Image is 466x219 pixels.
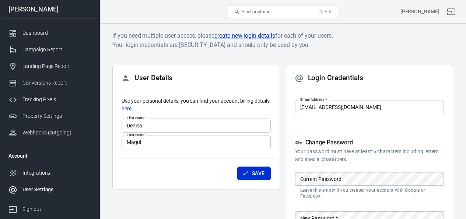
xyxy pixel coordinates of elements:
[122,105,132,113] a: here
[22,112,91,120] div: Property Settings
[22,29,91,37] div: Dashboard
[3,165,97,181] a: Integrations
[122,136,271,149] input: Doe
[3,75,97,91] a: Conversions Report
[3,41,97,58] a: Campaign Report
[122,97,271,113] p: Use your personal details, you can find your account billing details .
[3,198,97,218] a: Sign out
[442,3,460,21] a: Sign out
[22,62,91,70] div: Landing Page Report
[237,167,271,180] button: Save
[22,46,91,54] div: Campaign Report
[295,148,444,163] p: Your password must have at least 6 characters including letters and special characters.
[3,6,97,13] div: [PERSON_NAME]
[22,205,91,213] div: Sign out
[22,186,91,194] div: User Settings
[318,9,332,14] div: ⌘ + K
[127,115,146,121] label: First Name
[3,124,97,141] a: Webhooks (outgoing)
[3,147,97,165] li: Account
[295,74,363,83] h2: Login Credentials
[112,31,453,49] h6: If you need multiple user access, please for each of your users. Your login credentials are [SECU...
[228,6,338,18] button: Find anything...⌘ + K
[400,8,439,16] div: Account id: UE4g0a8N
[22,96,91,103] div: Tracking Pixels
[3,181,97,198] a: User Settings
[300,187,439,199] p: Leave this empty if you created your account with Google or Facebook.
[127,132,146,138] label: Last Name
[22,79,91,87] div: Conversions Report
[214,31,275,40] a: create new login details
[122,119,271,132] input: John
[22,129,91,137] div: Webhooks (outgoing)
[121,74,172,83] h2: User Details
[3,58,97,75] a: Landing Page Report
[295,139,444,147] h5: Change Password
[3,91,97,108] a: Tracking Pixels
[3,108,97,124] a: Property Settings
[22,169,91,177] div: Integrations
[3,25,97,41] a: Dashboard
[300,97,327,102] label: Email Address
[241,9,275,14] span: Find anything...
